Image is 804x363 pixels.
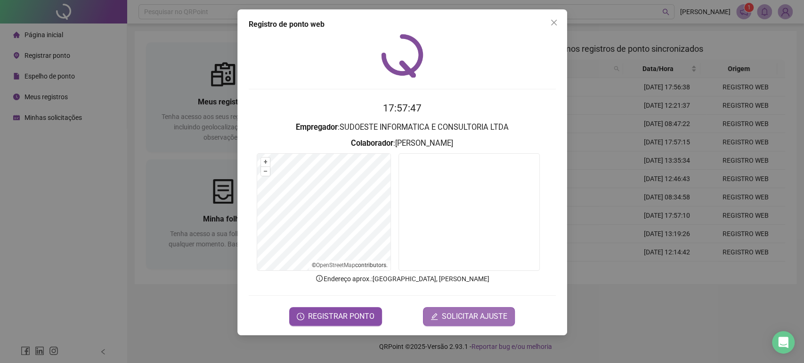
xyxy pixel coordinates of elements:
[546,15,561,30] button: Close
[383,103,422,114] time: 17:57:47
[289,307,382,326] button: REGISTRAR PONTO
[316,262,355,268] a: OpenStreetMap
[381,34,423,78] img: QRPoint
[261,167,270,176] button: –
[296,123,338,132] strong: Empregador
[249,274,556,284] p: Endereço aprox. : [GEOGRAPHIC_DATA], [PERSON_NAME]
[308,311,374,322] span: REGISTRAR PONTO
[249,19,556,30] div: Registro de ponto web
[430,313,438,320] span: edit
[351,139,393,148] strong: Colaborador
[312,262,388,268] li: © contributors.
[550,19,558,26] span: close
[315,274,324,283] span: info-circle
[442,311,507,322] span: SOLICITAR AJUSTE
[772,331,795,354] div: Open Intercom Messenger
[249,121,556,134] h3: : SUDOESTE INFORMATICA E CONSULTORIA LTDA
[423,307,515,326] button: editSOLICITAR AJUSTE
[261,158,270,166] button: +
[297,313,304,320] span: clock-circle
[249,137,556,150] h3: : [PERSON_NAME]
